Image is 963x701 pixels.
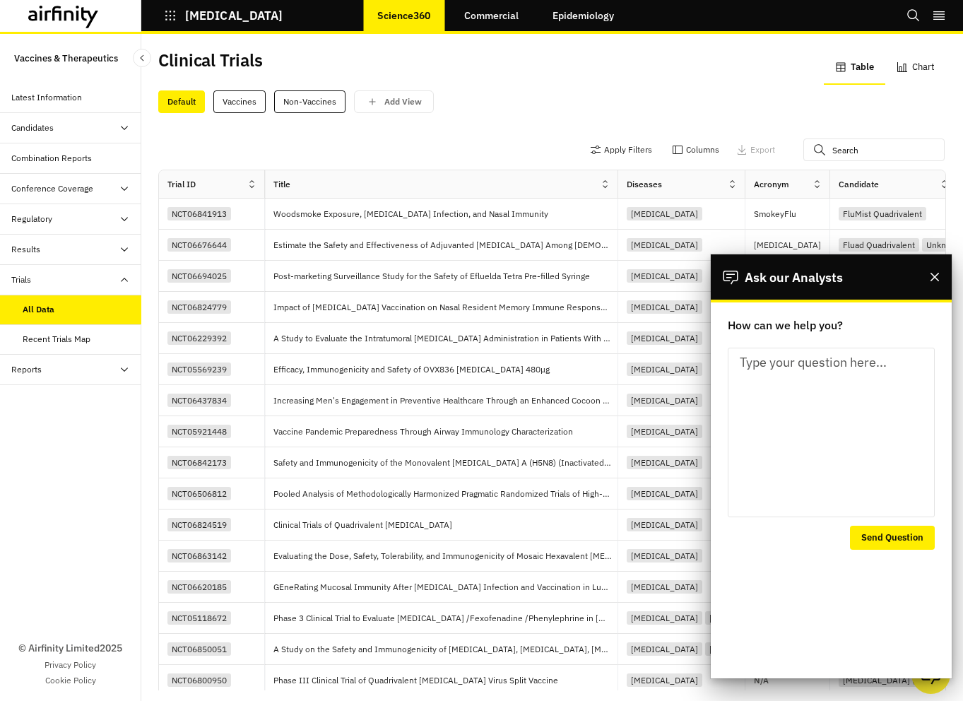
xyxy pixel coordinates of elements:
div: NCT05921448 [167,425,231,438]
div: [MEDICAL_DATA] [627,549,702,562]
p: A Study to Evaluate the Intratumoral [MEDICAL_DATA] Administration in Patients With [MEDICAL_DATA] [273,331,618,346]
div: NCT06824519 [167,518,231,531]
p: SmokeyFlu [754,207,829,221]
button: Export [736,139,775,161]
button: Search [906,4,921,28]
button: Close Sidebar [133,49,151,67]
div: [MEDICAL_DATA] [627,611,702,625]
a: Cookie Policy [45,674,96,687]
p: © Airfinity Limited 2025 [18,641,122,656]
div: Recent Trials Map [23,333,90,346]
button: save changes [354,90,434,113]
div: [MEDICAL_DATA] virus 3 [705,642,808,656]
p: Pooled Analysis of Methodologically Harmonized Pragmatic Randomized Trials of High-Dose vs. Stand... [273,487,618,501]
div: [MEDICAL_DATA] [627,238,702,252]
div: Reports [11,363,42,376]
p: Phase 3 Clinical Trial to Evaluate [MEDICAL_DATA] /Fexofenadine /Phenylephrine in [MEDICAL_DATA] ... [273,611,618,625]
p: Post-marketing Surveillance Study for the Safety of Efluelda Tetra Pre-filled Syringe [273,269,596,283]
div: NCT06506812 [167,487,231,500]
div: Vaccines [213,90,266,113]
button: Close [923,266,946,288]
span: Ask our Analysts [745,268,843,287]
p: Safety and Immunogenicity of the Monovalent [MEDICAL_DATA] A (H5N8) (Inactivated, Fragmented and ... [273,456,618,470]
div: NCT06842173 [167,456,231,469]
h2: Clinical Trials [158,50,263,71]
div: Conference Coverage [11,182,93,195]
p: Efficacy, Immunogenicity and Safety of OVX836 [MEDICAL_DATA] 480μg [273,363,555,377]
div: NCT05118672 [167,611,231,625]
p: Vaccines & Therapeutics [14,45,118,71]
div: [MEDICAL_DATA] [627,331,702,345]
button: Apply Filters [590,139,652,161]
button: Send Question [850,526,935,550]
div: NCT06229392 [167,331,231,345]
div: Latest Information [11,91,82,104]
div: NCT06694025 [167,269,231,283]
a: Privacy Policy [45,659,96,671]
div: NCT05569239 [167,363,231,376]
p: A Study on the Safety and Immunogenicity of [MEDICAL_DATA], [MEDICAL_DATA], [MEDICAL_DATA] and Pa... [273,642,618,656]
div: NCT06437834 [167,394,231,407]
div: Acronym [754,178,789,191]
div: [MEDICAL_DATA] [627,363,702,376]
div: NCT06841913 [167,207,231,220]
p: Science360 [377,10,430,21]
div: [MEDICAL_DATA] [627,673,702,687]
div: FluMist Quadrivalent [839,207,926,220]
div: Non-Vaccines [274,90,345,113]
p: Impact of [MEDICAL_DATA] Vaccination on Nasal Resident Memory Immune Responses and Peripheral Res... [273,300,618,314]
div: Trials [11,273,31,286]
div: [MEDICAL_DATA] [627,207,702,220]
div: NCT06800950 [167,673,231,687]
p: N/A [754,676,769,685]
div: Trial ID [167,178,196,191]
p: Phase III Clinical Trial of Quadrivalent [MEDICAL_DATA] Virus Split Vaccine [273,673,564,688]
div: Regulatory [11,213,52,225]
div: NCT06850051 [167,642,231,656]
div: All Data [23,303,54,316]
div: Fluad Quadrivalent [839,238,919,252]
div: [MEDICAL_DATA] [627,394,702,407]
div: Candidate [839,178,879,191]
button: Chart [885,51,946,85]
button: Columns [672,139,719,161]
p: Increasing Men's Engagement in Preventive Healthcare Through an Enhanced Cocoon Vaccination Strategy [273,394,618,408]
div: NCT06863142 [167,549,231,562]
div: [MEDICAL_DATA] [627,269,702,283]
div: [MEDICAL_DATA] [627,456,702,469]
div: Combination Reports [11,152,92,165]
p: [MEDICAL_DATA] [185,9,283,22]
div: Default [158,90,205,113]
button: [MEDICAL_DATA] [164,4,283,28]
p: Evaluating the Dose, Safety, Tolerability, and Immunogenicity of Mosaic Hexavalent [MEDICAL_DATA]... [273,549,618,563]
p: Woodsmoke Exposure, [MEDICAL_DATA] Infection, and Nasal Immunity [273,207,554,221]
input: Search [803,139,945,161]
div: [MEDICAL_DATA] [627,300,702,314]
div: NCT06676644 [167,238,231,252]
p: [MEDICAL_DATA] [754,238,829,252]
div: [MEDICAL_DATA] [627,518,702,531]
div: [MEDICAL_DATA] [705,611,781,625]
div: [MEDICAL_DATA] [627,580,702,594]
button: Table [824,51,885,85]
div: Candidates [11,122,54,134]
div: Diseases [627,178,662,191]
div: [MEDICAL_DATA] [627,425,702,438]
div: Results [11,243,40,256]
div: NCT06620185 [167,580,231,594]
label: How can we help you? [728,317,926,334]
p: Export [750,145,775,155]
p: Clinical Trials of Quadrivalent [MEDICAL_DATA] [273,518,618,532]
div: Title [273,178,290,191]
p: Vaccine Pandemic Preparedness Through Airway Immunology Characterization [273,425,579,439]
p: GEneRating Mucosal Immunity After [MEDICAL_DATA] Infection and Vaccination in Lung and Lymphoid T... [273,580,618,594]
p: Add View [384,97,422,107]
p: Estimate the Safety and Effectiveness of Adjuvanted [MEDICAL_DATA] Among [DEMOGRAPHIC_DATA] Elder... [273,238,618,252]
div: [MEDICAL_DATA] [627,487,702,500]
div: [MEDICAL_DATA] [627,642,702,656]
div: NCT06824779 [167,300,231,314]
